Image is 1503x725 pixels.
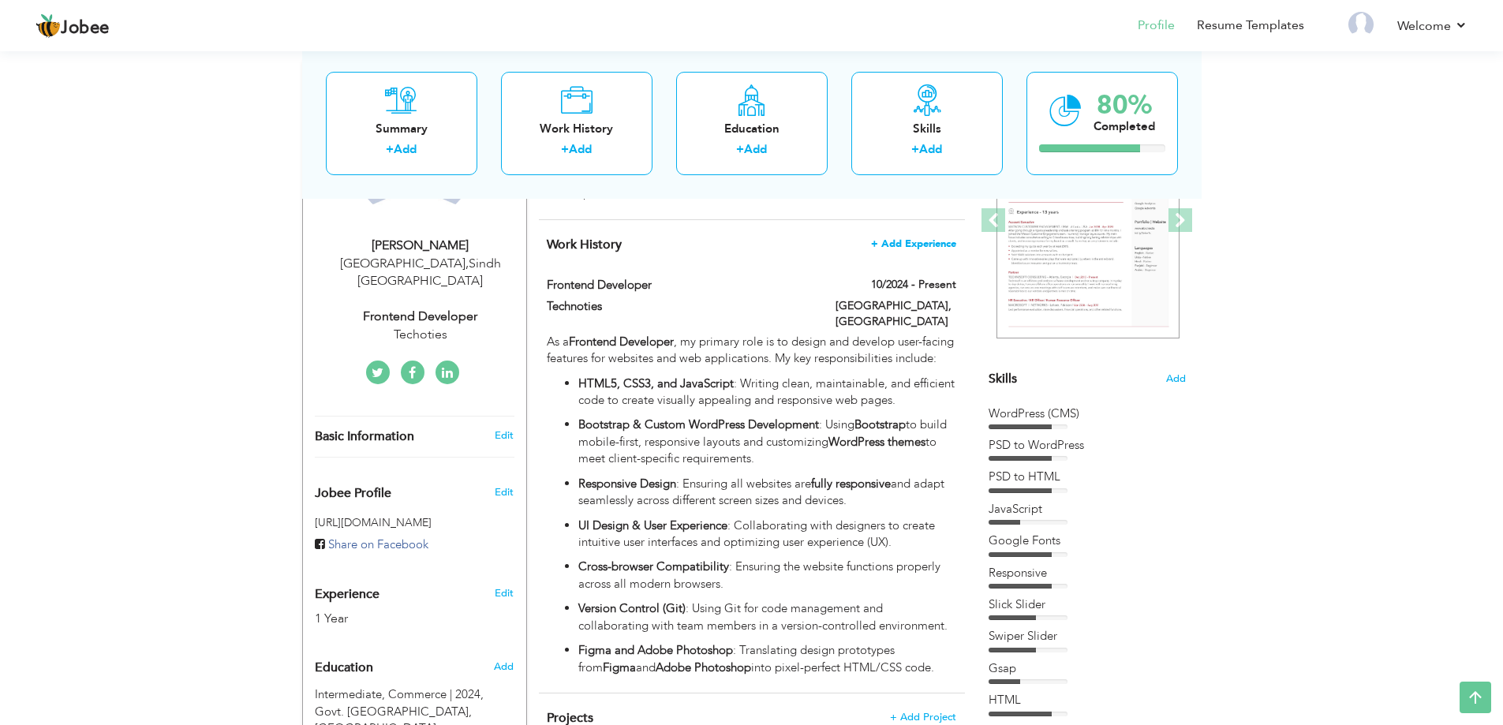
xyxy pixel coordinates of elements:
img: jobee.io [36,13,61,39]
p: : Collaborating with designers to create intuitive user interfaces and optimizing user experience... [578,518,955,551]
p: : Ensuring the website functions properly across all modern browsers. [578,559,955,592]
h5: [URL][DOMAIN_NAME] [315,517,514,529]
div: Completed [1094,118,1155,134]
p: : Ensuring all websites are and adapt seamlessly across different screen sizes and devices. [578,476,955,510]
a: Resume Templates [1197,17,1304,35]
strong: Frontend Developer [569,334,674,349]
strong: Responsive Design [578,476,676,491]
p: : Translating design prototypes from and into pixel-perfect HTML/CSS code. [578,642,955,676]
strong: Version Control (Git) [578,600,686,616]
label: Frontend Developer [547,277,812,293]
div: WordPress (CMS) [989,405,1186,422]
span: Jobee Profile [315,487,391,501]
a: Jobee [36,13,110,39]
span: Education [315,661,373,675]
span: Work History [547,236,622,253]
span: Intermediate, Govt. Boys Premier College, 2024 [315,686,484,702]
p: : Using Git for code management and collaborating with team members in a version-controlled envir... [578,600,955,634]
div: PSD to WordPress [989,437,1186,454]
strong: Figma [603,660,636,675]
div: Swiper Slider [989,628,1186,645]
label: + [736,141,744,158]
span: Experience [315,588,379,602]
div: PSD to HTML [989,469,1186,485]
div: [PERSON_NAME] [315,237,526,255]
span: Jobee [61,20,110,37]
div: Slick Slider [989,596,1186,613]
span: Edit [495,485,514,499]
div: Gsap [989,660,1186,677]
div: Techoties [315,326,526,344]
p: : Writing clean, maintainable, and efficient code to create visually appealing and responsive web... [578,376,955,409]
a: Edit [495,586,514,600]
div: HTML [989,692,1186,708]
div: Education [689,120,815,136]
p: : Using to build mobile-first, responsive layouts and customizing to meet client-specific require... [578,417,955,467]
strong: Bootstrap & Custom WordPress Development [578,417,819,432]
label: + [561,141,569,158]
strong: fully responsive [811,476,891,491]
div: JavaScript [989,501,1186,518]
a: Edit [495,428,514,443]
strong: Figma and Adobe Photoshop [578,642,733,658]
a: Add [569,141,592,157]
a: Add [744,141,767,157]
span: Skills [989,370,1017,387]
div: [GEOGRAPHIC_DATA] Sindh [GEOGRAPHIC_DATA] [315,255,526,291]
h4: This helps to show the companies you have worked for. [547,237,955,252]
strong: UI Design & User Experience [578,518,727,533]
label: + [911,141,919,158]
div: Responsive [989,565,1186,581]
div: Work History [514,120,640,136]
span: + Add Experience [871,238,956,249]
div: Enhance your career by creating a custom URL for your Jobee public profile. [303,469,526,509]
strong: Adobe Photoshop [656,660,751,675]
div: Skills [864,120,990,136]
label: Technoties [547,298,812,315]
div: Google Fonts [989,533,1186,549]
strong: WordPress themes [828,434,925,450]
div: Frontend Developer [315,308,526,326]
div: 1 Year [315,610,477,628]
a: Welcome [1397,17,1467,36]
span: Basic Information [315,430,414,444]
span: Add [1166,372,1186,387]
span: , [465,255,469,272]
label: 10/2024 - Present [871,277,956,293]
img: Profile Img [1348,12,1374,37]
strong: Cross-browser Compatibility [578,559,729,574]
p: As a , my primary role is to design and develop user-facing features for websites and web applica... [547,334,955,368]
div: 80% [1094,92,1155,118]
span: Add [494,660,514,674]
span: Share on Facebook [328,536,428,552]
strong: Bootstrap [854,417,906,432]
label: [GEOGRAPHIC_DATA], [GEOGRAPHIC_DATA] [836,298,956,330]
a: Add [394,141,417,157]
label: + [386,141,394,158]
span: + Add Project [890,712,956,723]
a: Profile [1138,17,1175,35]
div: Summary [338,120,465,136]
strong: HTML5, CSS3, and JavaScript [578,376,734,391]
a: Add [919,141,942,157]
